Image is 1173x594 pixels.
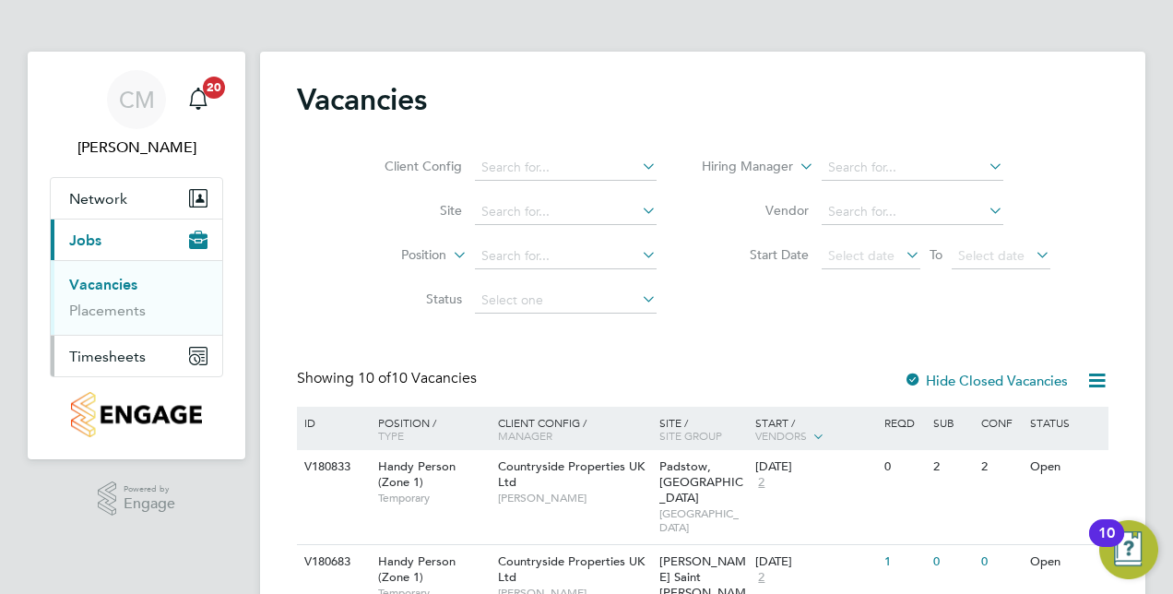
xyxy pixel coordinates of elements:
div: Conf [977,407,1025,438]
span: 20 [203,77,225,99]
span: Jobs [69,232,101,249]
div: 0 [880,450,928,484]
div: Site / [655,407,752,451]
label: Vendor [703,202,809,219]
span: Powered by [124,481,175,497]
input: Search for... [475,199,657,225]
span: Padstow, [GEOGRAPHIC_DATA] [659,458,743,505]
div: 1 [880,545,928,579]
div: V180833 [300,450,364,484]
button: Open Resource Center, 10 new notifications [1099,520,1158,579]
a: 20 [180,70,217,129]
div: 10 [1098,533,1115,557]
img: countryside-properties-logo-retina.png [71,392,201,437]
span: Manager [498,428,552,443]
button: Jobs [51,220,222,260]
span: 10 of [358,369,391,387]
div: Open [1025,545,1106,579]
div: Reqd [880,407,928,438]
span: Site Group [659,428,722,443]
span: Network [69,190,127,208]
div: Showing [297,369,480,388]
span: Timesheets [69,348,146,365]
a: CM[PERSON_NAME] [50,70,223,159]
div: 0 [977,545,1025,579]
span: Type [378,428,404,443]
input: Search for... [475,244,657,269]
span: Calum Madden [50,137,223,159]
div: V180683 [300,545,364,579]
span: Countryside Properties UK Ltd [498,553,645,585]
span: Countryside Properties UK Ltd [498,458,645,490]
span: CM [119,88,155,112]
div: 2 [929,450,977,484]
a: Powered byEngage [98,481,176,517]
span: [PERSON_NAME] [498,491,650,505]
span: 2 [755,570,767,586]
span: Temporary [378,491,489,505]
label: Start Date [703,246,809,263]
div: Jobs [51,260,222,335]
span: Select date [958,247,1025,264]
div: [DATE] [755,459,875,475]
label: Hide Closed Vacancies [904,372,1068,389]
div: 2 [977,450,1025,484]
input: Search for... [822,199,1003,225]
div: ID [300,407,364,438]
div: Sub [929,407,977,438]
span: To [924,243,948,267]
button: Timesheets [51,336,222,376]
nav: Main navigation [28,52,245,459]
span: 2 [755,475,767,491]
label: Hiring Manager [687,158,793,176]
h2: Vacancies [297,81,427,118]
span: 10 Vacancies [358,369,477,387]
input: Search for... [822,155,1003,181]
span: Vendors [755,428,807,443]
div: Start / [751,407,880,453]
span: Engage [124,496,175,512]
input: Select one [475,288,657,314]
a: Go to home page [50,392,223,437]
div: 0 [929,545,977,579]
div: [DATE] [755,554,875,570]
label: Client Config [356,158,462,174]
button: Network [51,178,222,219]
span: Handy Person (Zone 1) [378,458,456,490]
a: Placements [69,302,146,319]
div: Status [1025,407,1106,438]
label: Status [356,291,462,307]
div: Client Config / [493,407,655,451]
a: Vacancies [69,276,137,293]
label: Site [356,202,462,219]
div: Position / [364,407,493,451]
input: Search for... [475,155,657,181]
span: Handy Person (Zone 1) [378,553,456,585]
div: Open [1025,450,1106,484]
label: Position [340,246,446,265]
span: [GEOGRAPHIC_DATA] [659,506,747,535]
span: Select date [828,247,895,264]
